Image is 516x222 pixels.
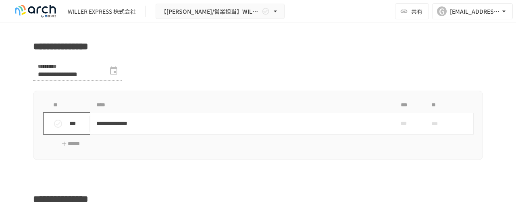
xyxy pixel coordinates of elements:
span: 共有 [411,7,422,16]
button: 【[PERSON_NAME]/営業担当】WILLER EXPRESS株式会社様_初期設定サポート [156,4,285,19]
button: 共有 [395,3,429,19]
div: WILLER EXPRESS 株式会社 [68,7,136,16]
button: G[EMAIL_ADDRESS][DOMAIN_NAME] [432,3,513,19]
span: 【[PERSON_NAME]/営業担当】WILLER EXPRESS株式会社様_初期設定サポート [161,6,260,17]
img: logo-default@2x-9cf2c760.svg [10,5,61,18]
button: status [50,116,66,132]
table: task table [43,98,474,135]
div: [EMAIL_ADDRESS][DOMAIN_NAME] [450,6,500,17]
div: G [437,6,447,16]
